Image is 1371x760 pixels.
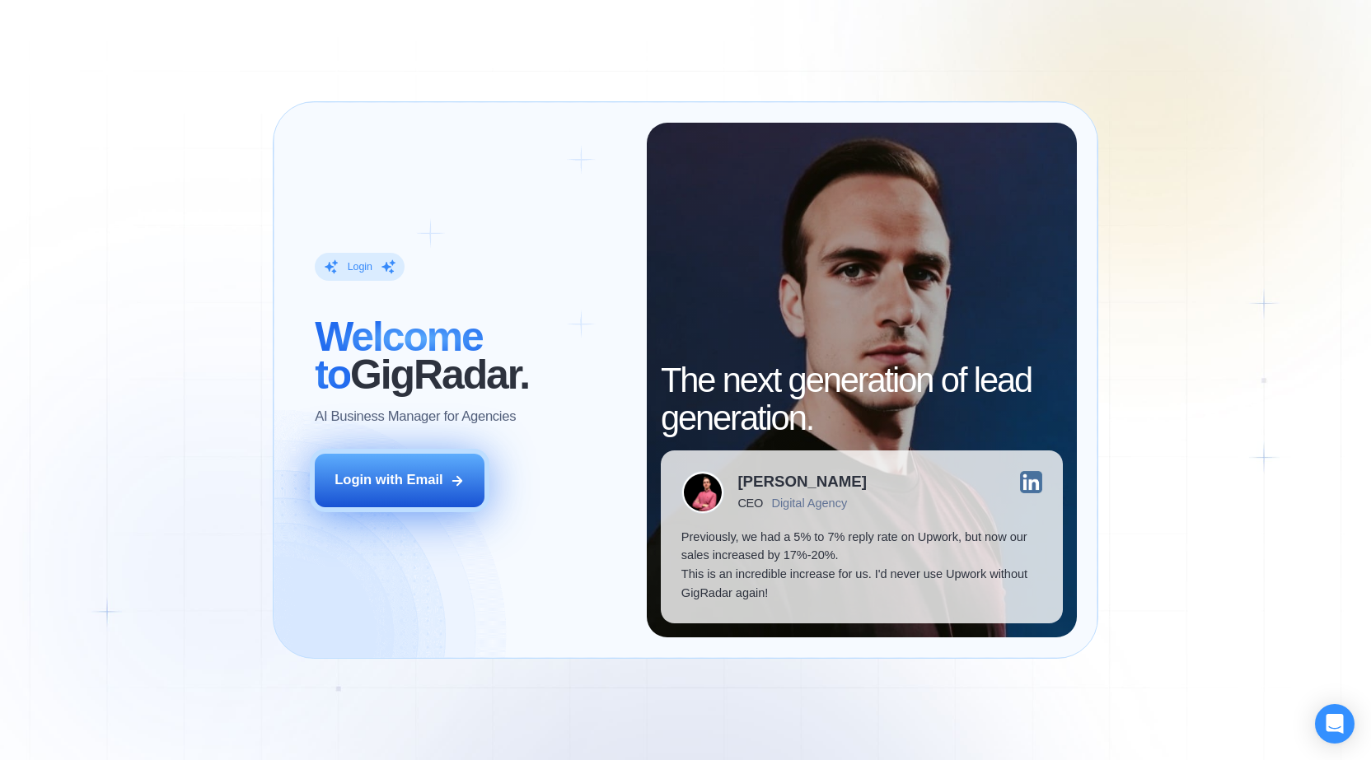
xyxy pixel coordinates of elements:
[737,474,866,490] div: [PERSON_NAME]
[315,454,484,506] button: Login with Email
[771,497,847,511] div: Digital Agency
[348,260,372,274] div: Login
[315,408,516,427] p: AI Business Manager for Agencies
[335,471,443,490] div: Login with Email
[681,528,1042,604] p: Previously, we had a 5% to 7% reply rate on Upwork, but now our sales increased by 17%-20%. This ...
[315,314,483,398] span: Welcome to
[1315,704,1355,744] div: Open Intercom Messenger
[661,361,1063,437] h2: The next generation of lead generation.
[315,319,626,394] h2: ‍ GigRadar.
[737,497,763,511] div: CEO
